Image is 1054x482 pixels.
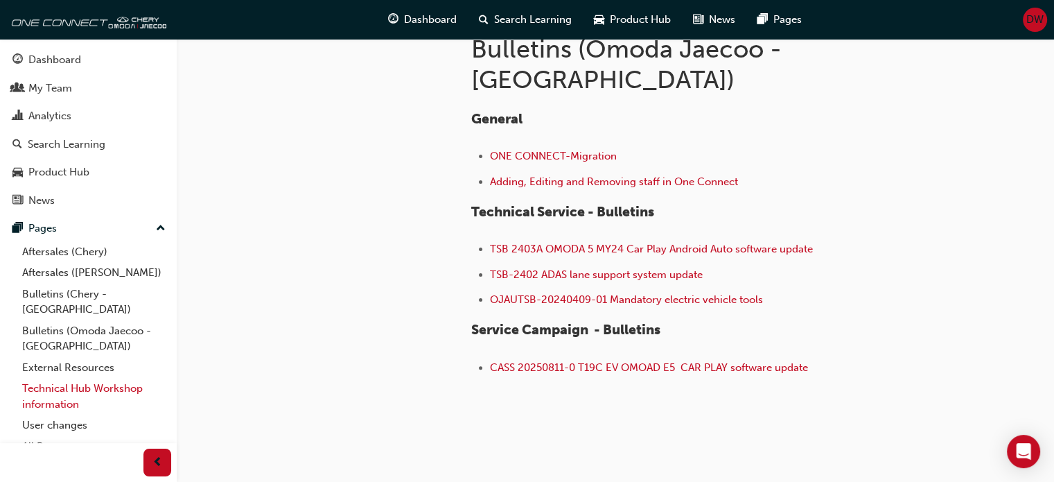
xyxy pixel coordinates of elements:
a: Product Hub [6,160,171,185]
a: Search Learning [6,132,171,157]
a: news-iconNews [682,6,746,34]
span: chart-icon [12,110,23,123]
a: Adding, Editing and Removing staff in One Connect [490,175,738,188]
span: up-icon [156,220,166,238]
a: User changes [17,415,171,436]
div: Open Intercom Messenger [1007,435,1040,468]
a: All Pages [17,436,171,458]
div: Search Learning [28,137,105,153]
button: DW [1023,8,1047,32]
div: Product Hub [28,164,89,180]
span: search-icon [12,139,22,151]
span: news-icon [693,11,703,28]
span: car-icon [12,166,23,179]
a: pages-iconPages [746,6,813,34]
div: Dashboard [28,52,81,68]
div: Analytics [28,108,71,124]
div: News [28,193,55,209]
img: oneconnect [7,6,166,33]
span: General [471,111,522,127]
a: Aftersales (Chery) [17,241,171,263]
a: Dashboard [6,47,171,73]
a: Analytics [6,103,171,129]
a: TSB-2402 ADAS lane support system update [490,268,703,281]
a: ​TSB 2403A OMODA 5 MY24 Car Play Android Auto software update [490,243,813,255]
a: My Team [6,76,171,101]
a: News [6,188,171,214]
div: My Team [28,80,72,96]
span: Technical Service - Bulletins [471,204,654,220]
button: Pages [6,216,171,241]
a: guage-iconDashboard [377,6,468,34]
span: guage-icon [12,54,23,67]
a: Bulletins (Chery - [GEOGRAPHIC_DATA]) [17,284,171,320]
button: DashboardMy TeamAnalyticsSearch LearningProduct HubNews [6,44,171,216]
a: search-iconSearch Learning [468,6,583,34]
a: CASS 20250811-0 T19C EV OMOAD E5 CAR PLAY software update [490,361,808,374]
div: Pages [28,221,57,236]
span: car-icon [594,11,604,28]
span: TSB 2403A OMODA 5 MY24 Car Play Android Auto software update [490,243,813,255]
a: ONE CONNECT-Migration [490,150,617,162]
span: Search Learning [494,12,572,28]
span: search-icon [479,11,489,28]
a: car-iconProduct Hub [583,6,682,34]
span: Dashboard [404,12,457,28]
span: News [709,12,735,28]
span: guage-icon [388,11,398,28]
span: pages-icon [757,11,768,28]
a: External Resources [17,357,171,379]
span: people-icon [12,83,23,95]
span: Product Hub [610,12,671,28]
span: pages-icon [12,223,23,235]
a: OJAUTSB-20240409-01 Mandatory electric vehicle tools [490,293,763,306]
a: Technical Hub Workshop information [17,378,171,415]
a: Aftersales ([PERSON_NAME]) [17,262,171,284]
span: DW [1026,12,1044,28]
a: Bulletins (Omoda Jaecoo - [GEOGRAPHIC_DATA]) [17,320,171,357]
span: Service Campaign - Bulletins [471,322,660,338]
span: news-icon [12,195,23,207]
h1: Bulletins (Omoda Jaecoo - [GEOGRAPHIC_DATA]) [471,34,926,94]
span: prev-icon [152,454,163,472]
span: Pages [773,12,802,28]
